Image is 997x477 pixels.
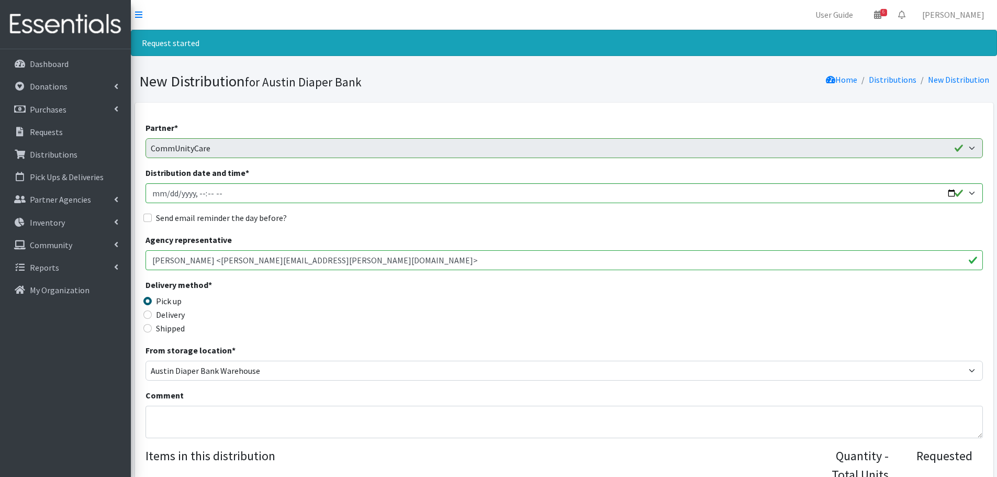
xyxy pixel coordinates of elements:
[30,262,59,273] p: Reports
[156,308,185,321] label: Delivery
[208,280,212,290] abbr: required
[30,149,77,160] p: Distributions
[145,167,249,179] label: Distribution date and time
[4,76,127,97] a: Donations
[145,344,236,357] label: From storage location
[145,389,184,402] label: Comment
[156,212,287,224] label: Send email reminder the day before?
[139,72,561,91] h1: New Distribution
[30,285,89,295] p: My Organization
[145,279,355,295] legend: Delivery method
[145,121,178,134] label: Partner
[30,127,63,137] p: Requests
[4,144,127,165] a: Distributions
[880,9,887,16] span: 6
[4,167,127,187] a: Pick Ups & Deliveries
[4,189,127,210] a: Partner Agencies
[30,240,72,250] p: Community
[928,74,989,85] a: New Distribution
[866,4,890,25] a: 6
[131,30,997,56] div: Request started
[245,74,362,90] small: for Austin Diaper Bank
[869,74,916,85] a: Distributions
[807,4,861,25] a: User Guide
[30,81,68,92] p: Donations
[4,121,127,142] a: Requests
[4,280,127,301] a: My Organization
[30,194,91,205] p: Partner Agencies
[145,234,232,246] label: Agency representative
[4,99,127,120] a: Purchases
[4,7,127,42] img: HumanEssentials
[30,59,69,69] p: Dashboard
[4,235,127,256] a: Community
[245,168,249,178] abbr: required
[4,53,127,74] a: Dashboard
[914,4,993,25] a: [PERSON_NAME]
[826,74,857,85] a: Home
[30,104,66,115] p: Purchases
[156,295,182,307] label: Pick up
[4,257,127,278] a: Reports
[232,345,236,356] abbr: required
[30,217,65,228] p: Inventory
[4,212,127,233] a: Inventory
[174,123,178,133] abbr: required
[156,322,185,335] label: Shipped
[30,172,104,182] p: Pick Ups & Deliveries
